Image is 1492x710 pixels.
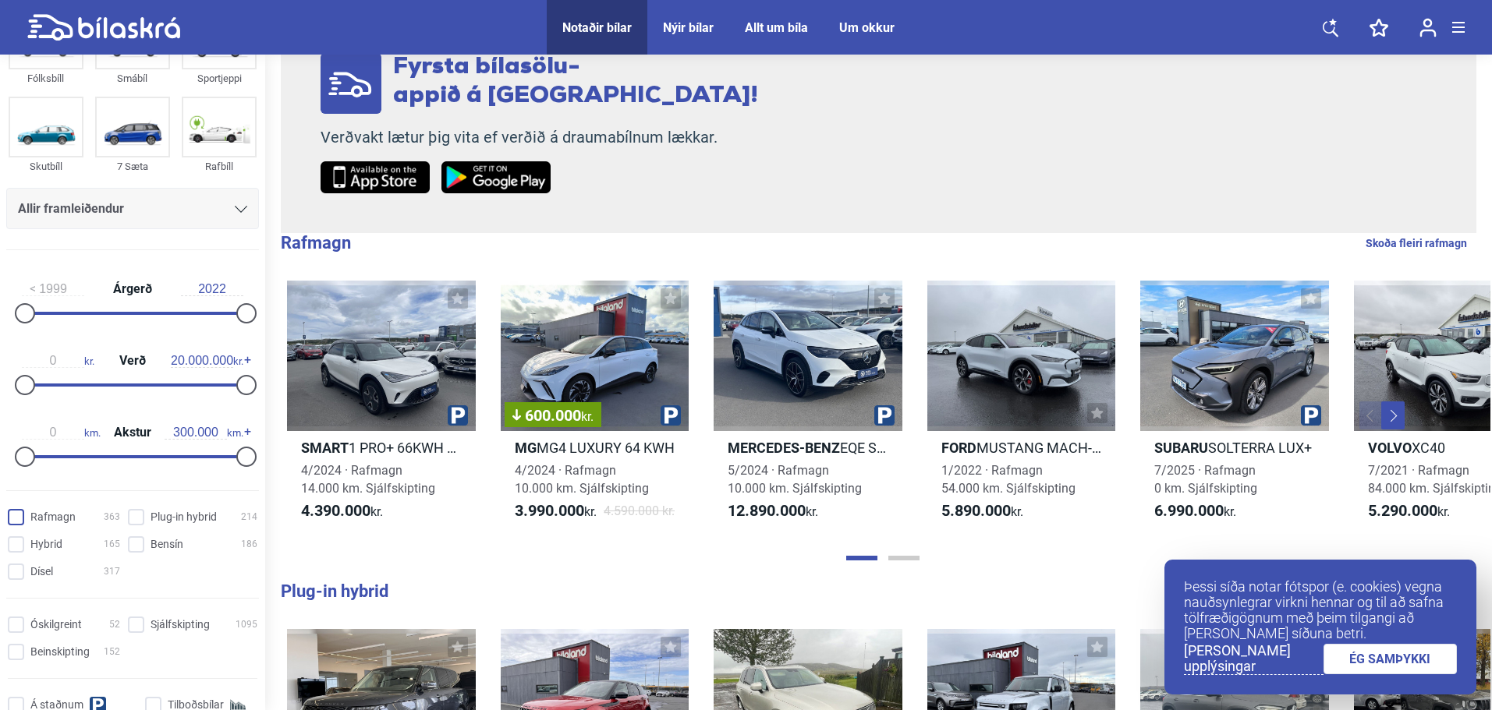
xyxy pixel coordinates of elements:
[281,581,388,601] b: Plug-in hybrid
[728,501,806,520] b: 12.890.000
[714,281,902,535] a: Mercedes-BenzEQE SUV 350 4MATIC PROGRESSIVE5/2024 · Rafmagn10.000 km. Sjálfskipting12.890.000kr.
[301,502,383,521] span: kr.
[1154,502,1236,521] span: kr.
[301,501,370,520] b: 4.390.000
[301,440,349,456] b: Smart
[151,509,217,525] span: Plug-in hybrid
[9,69,83,87] div: Fólksbíll
[393,55,758,108] span: Fyrsta bílasölu- appið á [GEOGRAPHIC_DATA]!
[30,509,76,525] span: Rafmagn
[321,128,758,147] p: Verðvakt lætur þig vita ef verðið á draumabílnum lækkar.
[22,354,94,368] span: kr.
[839,20,895,35] a: Um okkur
[30,563,53,580] span: Dísel
[1154,440,1208,456] b: Subaru
[728,440,840,456] b: Mercedes-Benz
[941,463,1076,496] span: 1/2022 · Rafmagn 54.000 km. Sjálfskipting
[104,536,120,553] span: 165
[30,616,82,633] span: Óskilgreint
[501,281,689,535] a: 600.000kr.MgMG4 LUXURY 64 KWH4/2024 · Rafmagn10.000 km. Sjálfskipting3.990.000kr.4.590.000 kr.
[287,281,476,535] a: Smart1 PRO+ 66KWH RWD4/2024 · Rafmagn14.000 km. Sjálfskipting4.390.000kr.
[151,536,183,553] span: Bensín
[109,616,120,633] span: 52
[241,536,257,553] span: 186
[104,644,120,660] span: 152
[515,502,597,521] span: kr.
[104,509,120,525] span: 363
[1184,643,1324,675] a: [PERSON_NAME] upplýsingar
[927,439,1116,457] h2: MUSTANG MACH-E PREMIUM LR
[1368,440,1412,456] b: Volvo
[1359,401,1383,429] button: Previous
[1154,463,1257,496] span: 7/2025 · Rafmagn 0 km. Sjálfskipting
[1140,281,1329,535] a: SubaruSOLTERRA LUX+7/2025 · Rafmagn0 km. Sjálfskipting6.990.000kr.
[728,502,818,521] span: kr.
[1368,501,1437,520] b: 5.290.000
[30,644,90,660] span: Beinskipting
[104,563,120,580] span: 317
[941,440,976,456] b: Ford
[115,355,150,367] span: Verð
[9,157,83,175] div: Skutbíll
[109,283,156,295] span: Árgerð
[301,463,435,496] span: 4/2024 · Rafmagn 14.000 km. Sjálfskipting
[515,440,537,456] b: Mg
[562,20,632,35] a: Notaðir bílar
[236,616,257,633] span: 1095
[1419,18,1437,37] img: user-login.svg
[182,69,257,87] div: Sportjeppi
[941,501,1011,520] b: 5.890.000
[22,426,101,440] span: km.
[241,509,257,525] span: 214
[95,69,170,87] div: Smábíl
[846,556,877,560] button: Page 1
[927,281,1116,535] a: FordMUSTANG MACH-E PREMIUM LR1/2022 · Rafmagn54.000 km. Sjálfskipting5.890.000kr.
[1368,502,1450,521] span: kr.
[714,439,902,457] h2: EQE SUV 350 4MATIC PROGRESSIVE
[515,501,584,520] b: 3.990.000
[745,20,808,35] a: Allt um bíla
[501,439,689,457] h2: MG4 LUXURY 64 KWH
[1381,401,1405,429] button: Next
[941,502,1023,521] span: kr.
[165,426,243,440] span: km.
[287,439,476,457] h2: 1 PRO+ 66KWH RWD
[30,536,62,553] span: Hybrid
[182,157,257,175] div: Rafbíll
[888,556,920,560] button: Page 2
[1140,439,1329,457] h2: SOLTERRA LUX+
[515,463,649,496] span: 4/2024 · Rafmagn 10.000 km. Sjálfskipting
[151,616,210,633] span: Sjálfskipting
[512,408,594,423] span: 600.000
[1324,644,1458,674] a: ÉG SAMÞYKKI
[1154,501,1224,520] b: 6.990.000
[18,198,124,220] span: Allir framleiðendur
[281,233,351,253] b: Rafmagn
[1184,579,1457,641] p: Þessi síða notar fótspor (e. cookies) vegna nauðsynlegrar virkni hennar og til að safna tölfræðig...
[110,426,155,439] span: Akstur
[171,354,243,368] span: kr.
[95,157,170,175] div: 7 Sæta
[663,20,714,35] a: Nýir bílar
[604,502,675,521] span: 4.590.000 kr.
[581,409,594,424] span: kr.
[1366,233,1467,253] a: Skoða fleiri rafmagn
[728,463,862,496] span: 5/2024 · Rafmagn 10.000 km. Sjálfskipting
